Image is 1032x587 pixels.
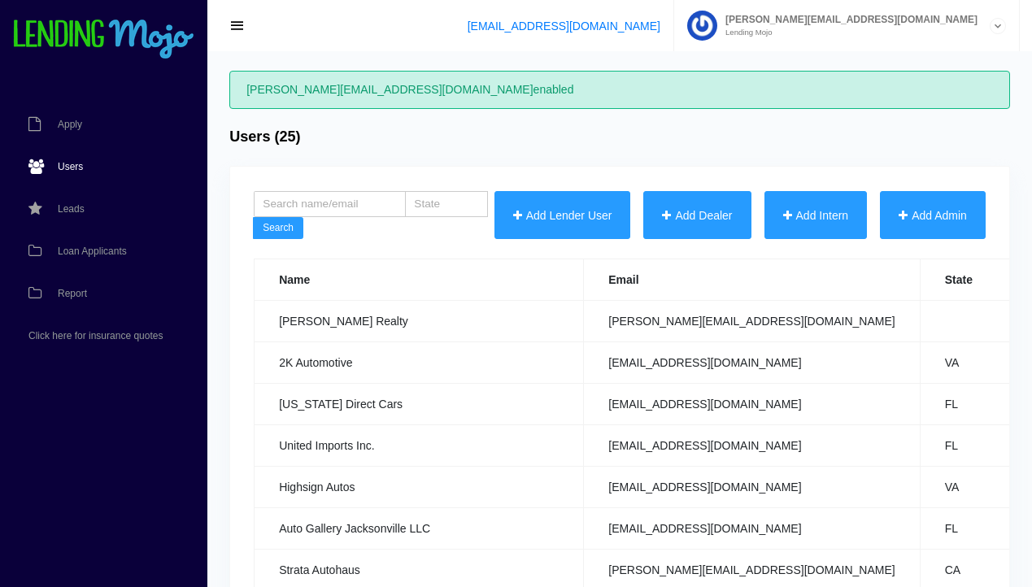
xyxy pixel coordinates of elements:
[255,425,584,467] td: United Imports Inc.
[584,259,920,301] th: Email
[58,204,85,214] span: Leads
[229,71,1010,109] div: [PERSON_NAME][EMAIL_ADDRESS][DOMAIN_NAME] enabled
[255,301,584,342] td: [PERSON_NAME] Realty
[584,425,920,467] td: [EMAIL_ADDRESS][DOMAIN_NAME]
[255,384,584,425] td: [US_STATE] Direct Cars
[764,191,868,240] button: Add Intern
[58,162,83,172] span: Users
[717,28,978,37] small: Lending Mojo
[58,289,87,298] span: Report
[584,342,920,384] td: [EMAIL_ADDRESS][DOMAIN_NAME]
[584,467,920,508] td: [EMAIL_ADDRESS][DOMAIN_NAME]
[12,20,195,60] img: logo-small.png
[717,15,978,24] span: [PERSON_NAME][EMAIL_ADDRESS][DOMAIN_NAME]
[255,467,584,508] td: Highsign Autos
[255,259,584,301] th: Name
[468,20,660,33] a: [EMAIL_ADDRESS][DOMAIN_NAME]
[58,120,82,129] span: Apply
[229,128,300,146] h4: Users (25)
[494,191,631,240] button: Add Lender User
[255,508,584,550] td: Auto Gallery Jacksonville LLC
[584,508,920,550] td: [EMAIL_ADDRESS][DOMAIN_NAME]
[254,191,406,217] input: Search name/email
[643,191,751,240] button: Add Dealer
[255,342,584,384] td: 2K Automotive
[584,384,920,425] td: [EMAIL_ADDRESS][DOMAIN_NAME]
[687,11,717,41] img: Profile image
[28,331,163,341] span: Click here for insurance quotes
[880,191,986,240] button: Add Admin
[58,246,127,256] span: Loan Applicants
[584,301,920,342] td: [PERSON_NAME][EMAIL_ADDRESS][DOMAIN_NAME]
[253,217,303,240] button: Search
[405,191,488,217] input: State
